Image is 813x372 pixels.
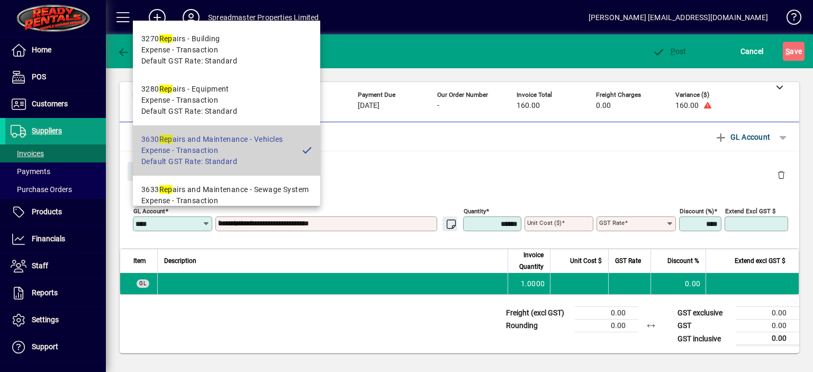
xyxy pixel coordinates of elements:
[128,162,164,181] button: Close
[5,280,106,306] a: Reports
[672,332,736,346] td: GST inclusive
[736,332,799,346] td: 0.00
[218,219,249,226] mat-label: Description
[5,91,106,117] a: Customers
[11,167,50,176] span: Payments
[5,144,106,162] a: Invoices
[139,280,147,286] span: GL
[725,207,775,215] mat-label: Extend excl GST $
[11,149,44,158] span: Invoices
[117,47,152,56] span: Back
[32,261,48,270] span: Staff
[114,42,155,61] button: Back
[132,163,159,180] span: Close
[5,307,106,333] a: Settings
[596,102,611,110] span: 0.00
[358,102,380,110] span: [DATE]
[501,307,575,320] td: Freight (excl GST)
[133,255,146,267] span: Item
[5,253,106,279] a: Staff
[672,320,736,332] td: GST
[651,273,706,294] td: 0.00
[672,307,736,320] td: GST exclusive
[32,126,62,135] span: Suppliers
[570,255,602,267] span: Unit Cost $
[652,47,686,56] span: ost
[32,342,58,351] span: Support
[5,199,106,225] a: Products
[675,102,699,110] span: 160.00
[769,162,794,187] button: Delete
[5,64,106,90] a: POS
[527,219,562,226] mat-label: Unit Cost ($)
[785,47,790,56] span: S
[279,48,292,55] span: NEW
[508,273,550,294] td: 1.0000
[32,72,46,81] span: POS
[667,255,699,267] span: Discount %
[740,43,764,60] span: Cancel
[599,219,625,226] mat-label: GST rate
[738,42,766,61] button: Cancel
[575,307,638,320] td: 0.00
[106,42,164,61] app-page-header-button: Back
[517,102,540,110] span: 160.00
[736,307,799,320] td: 0.00
[5,180,106,198] a: Purchase Orders
[736,320,799,332] td: 0.00
[501,320,575,332] td: Rounding
[437,102,439,110] span: -
[120,151,799,190] div: Gl Account
[680,207,714,215] mat-label: Discount (%)
[5,162,106,180] a: Payments
[735,255,785,267] span: Extend excl GST $
[769,170,794,179] app-page-header-button: Delete
[32,315,59,324] span: Settings
[785,43,802,60] span: ave
[132,102,263,110] span: 1075 - Zanden Locksmith & Security Ltd
[125,166,166,176] app-page-header-button: Close
[5,37,106,63] a: Home
[133,207,165,215] mat-label: GL Account
[278,102,319,110] span: 14/08/2025
[208,9,319,26] div: Spreadmaster Properties Limited
[11,185,72,194] span: Purchase Orders
[783,42,805,61] button: Save
[164,255,196,267] span: Description
[140,8,174,27] button: Add
[5,334,106,360] a: Support
[32,99,68,108] span: Customers
[649,42,689,61] button: Post
[32,46,51,54] span: Home
[174,8,208,27] button: Profile
[5,226,106,252] a: Financials
[172,43,264,60] div: Supplier Invoice
[514,249,544,273] span: Invoice Quantity
[32,288,58,297] span: Reports
[575,320,638,332] td: 0.00
[32,234,65,243] span: Financials
[615,255,641,267] span: GST Rate
[671,47,675,56] span: P
[464,207,486,215] mat-label: Quantity
[589,9,768,26] div: [PERSON_NAME] [EMAIL_ADDRESS][DOMAIN_NAME]
[32,207,62,216] span: Products
[779,2,800,37] a: Knowledge Base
